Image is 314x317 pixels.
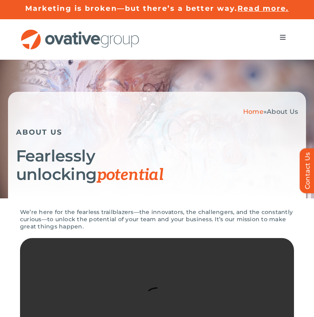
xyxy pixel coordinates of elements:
[20,28,140,36] a: OG_Full_horizontal_RGB
[20,208,294,230] p: We’re here for the fearless trailblazers—the innovators, the challengers, and the constantly curi...
[238,4,289,13] a: Read more.
[272,29,294,45] nav: Menu
[16,128,298,137] h5: ABOUT US
[16,147,298,184] h1: Fearlessly unlocking
[97,166,164,185] span: potential
[243,108,264,115] a: Home
[267,108,298,115] span: About Us
[243,108,298,115] span: »
[25,4,238,13] a: Marketing is broken—but there’s a better way.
